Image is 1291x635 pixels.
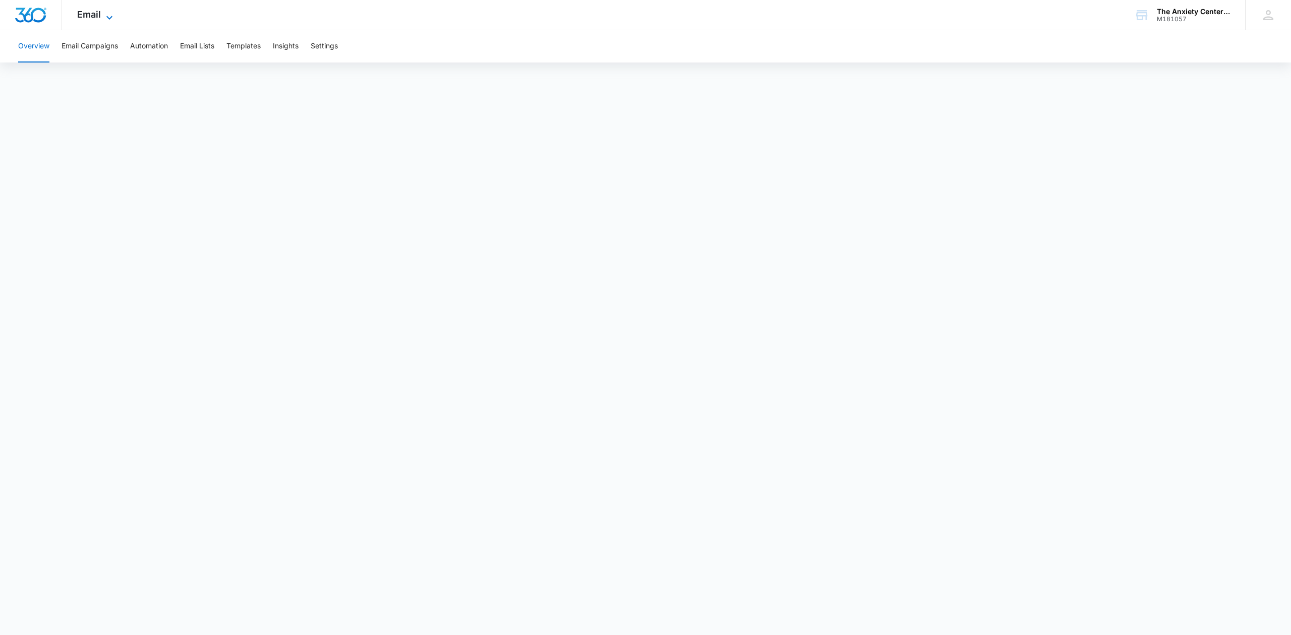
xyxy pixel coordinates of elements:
[62,30,118,62] button: Email Campaigns
[130,30,168,62] button: Automation
[1157,8,1230,16] div: account name
[77,9,101,20] span: Email
[180,30,214,62] button: Email Lists
[273,30,299,62] button: Insights
[18,30,49,62] button: Overview
[226,30,261,62] button: Templates
[311,30,338,62] button: Settings
[1157,16,1230,23] div: account id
